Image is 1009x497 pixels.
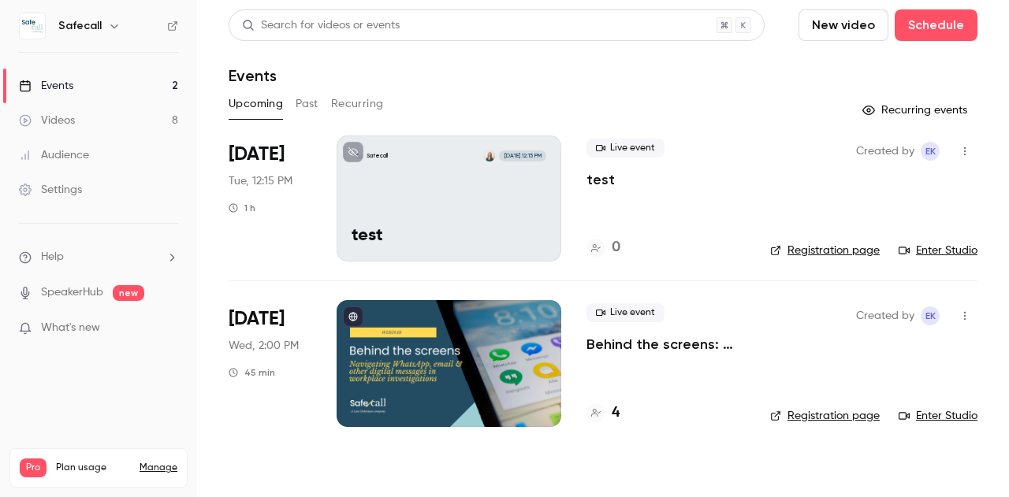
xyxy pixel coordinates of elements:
[899,243,977,258] a: Enter Studio
[19,182,82,198] div: Settings
[242,17,400,34] div: Search for videos or events
[229,202,255,214] div: 1 h
[921,306,940,325] span: Emma` Koster
[855,98,977,123] button: Recurring events
[856,142,914,161] span: Created by
[895,9,977,41] button: Schedule
[586,335,745,354] a: Behind the screens: navigating WhatsApp, email & other digital messages in workplace investigations
[770,408,880,424] a: Registration page
[770,243,880,258] a: Registration page
[229,173,292,189] span: Tue, 12:15 PM
[19,78,73,94] div: Events
[229,338,299,354] span: Wed, 2:00 PM
[140,462,177,474] a: Manage
[229,66,277,85] h1: Events
[41,320,100,336] span: What's new
[20,13,45,39] img: Safecall
[925,306,936,325] span: EK
[337,135,561,261] a: testSafecallJoanna Lewis[DATE] 12:15 PMtest
[586,170,615,189] a: test
[899,408,977,424] a: Enter Studio
[113,285,144,301] span: new
[586,402,620,424] a: 4
[20,458,47,477] span: Pro
[19,249,178,265] li: help-dropdown-opener
[352,226,546,247] p: test
[484,150,495,161] img: Joanna Lewis
[331,91,384,117] button: Recurring
[229,142,285,167] span: [DATE]
[229,135,311,261] div: Sep 30 Tue, 12:15 PM (Europe/London)
[799,9,888,41] button: New video
[229,91,283,117] button: Upcoming
[58,18,102,34] h6: Safecall
[229,300,311,426] div: Oct 8 Wed, 2:00 PM (Europe/London)
[19,147,89,163] div: Audience
[41,284,103,301] a: SpeakerHub
[41,249,64,265] span: Help
[612,237,620,258] h4: 0
[921,142,940,161] span: Emma` Koster
[56,462,130,474] span: Plan usage
[586,237,620,258] a: 0
[856,306,914,325] span: Created by
[925,142,936,161] span: EK
[159,321,178,336] iframe: Noticeable Trigger
[229,306,285,332] span: [DATE]
[586,139,665,158] span: Live event
[229,366,275,379] div: 45 min
[499,150,545,161] span: [DATE] 12:15 PM
[296,91,318,117] button: Past
[586,303,665,322] span: Live event
[612,402,620,424] h4: 4
[367,152,388,160] p: Safecall
[19,113,75,128] div: Videos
